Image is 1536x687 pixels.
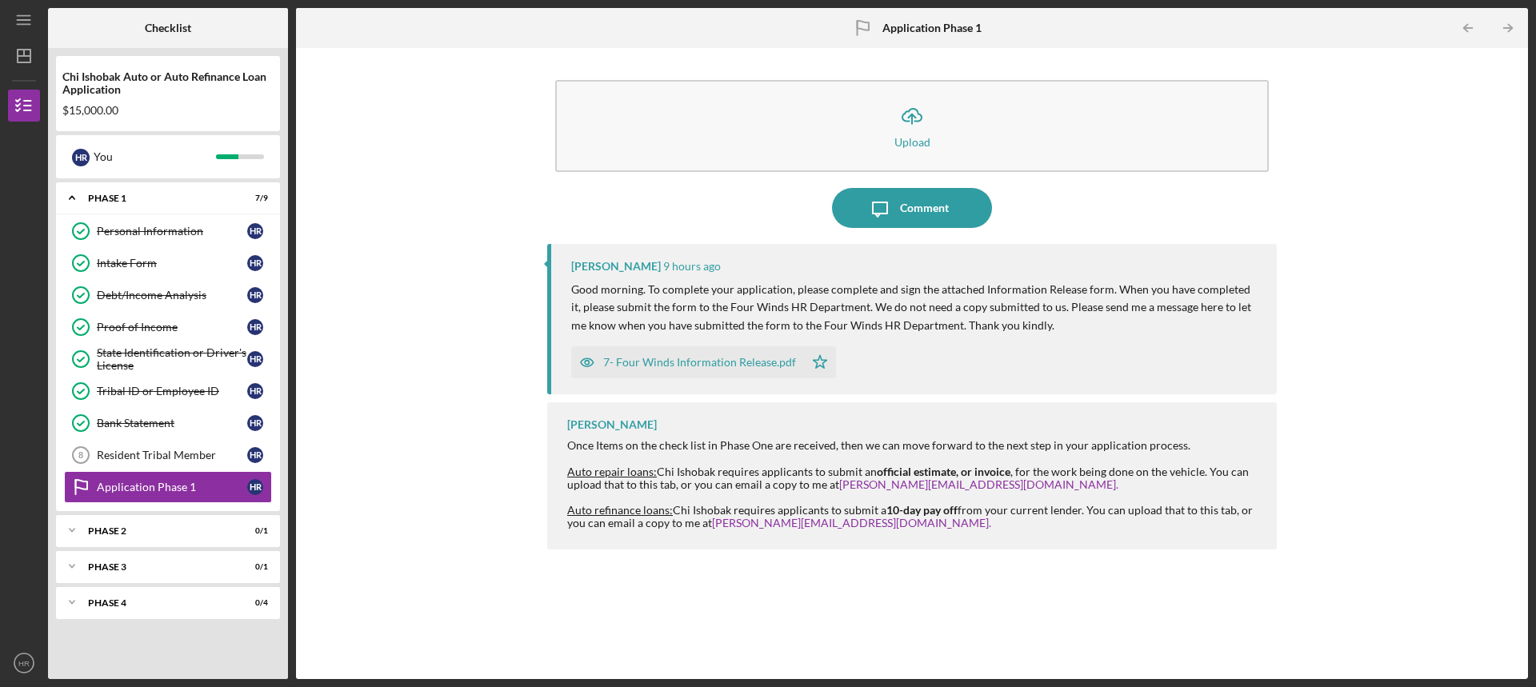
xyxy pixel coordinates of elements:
div: Chi Ishobak requires applicants to submit a from your current lender. You can upload that to this... [567,504,1261,529]
div: H R [247,447,263,463]
div: H R [72,149,90,166]
div: H R [247,351,263,367]
div: Chi Ishobak requires applicants to submit an , for the work being done on the vehicle. You can up... [567,465,1261,491]
a: [PERSON_NAME][EMAIL_ADDRESS][DOMAIN_NAME] [712,516,989,529]
strong: official estimate, or invoice [877,465,1010,478]
div: You [94,143,216,170]
div: H R [247,415,263,431]
div: Upload [894,136,930,148]
div: State Identification or Driver's License [97,346,247,372]
div: Bank Statement [97,417,247,429]
a: Intake FormHR [64,247,272,279]
div: 0 / 1 [239,526,268,536]
a: Proof of IncomeHR [64,311,272,343]
button: Upload [555,80,1269,172]
div: H R [247,319,263,335]
div: H R [247,287,263,303]
b: Application Phase 1 [882,22,982,34]
a: 8Resident Tribal MemberHR [64,439,272,471]
div: Chi Ishobak Auto or Auto Refinance Loan Application [62,70,274,96]
div: Phase 3 [88,562,228,572]
div: Phase 4 [88,598,228,608]
span: Auto refinance loans: [567,503,673,517]
a: . [989,516,991,529]
time: 2025-10-14 13:09 [663,260,721,273]
div: Comment [900,188,949,228]
div: H R [247,223,263,239]
div: Intake Form [97,257,247,270]
div: 7- Four Winds Information Release.pdf [603,356,796,369]
button: Comment [832,188,992,228]
a: Personal InformationHR [64,215,272,247]
p: Good morning. To complete your application, please complete and sign the attached Information Rel... [571,281,1261,334]
a: Tribal ID or Employee IDHR [64,375,272,407]
div: Resident Tribal Member [97,449,247,461]
a: Debt/Income AnalysisHR [64,279,272,311]
a: Bank StatementHR [64,407,272,439]
div: Phase 1 [88,194,228,203]
a: . [1116,477,1118,491]
tspan: 8 [78,450,83,460]
button: HR [8,647,40,679]
div: H R [247,479,263,495]
a: Application Phase 1HR [64,471,272,503]
div: 7 / 9 [239,194,268,203]
div: [PERSON_NAME] [567,418,657,431]
div: Tribal ID or Employee ID [97,385,247,397]
div: 0 / 4 [239,598,268,608]
b: Checklist [145,22,191,34]
div: Phase 2 [88,526,228,536]
div: Personal Information [97,225,247,238]
div: H R [247,383,263,399]
div: [PERSON_NAME] [571,260,661,273]
div: 0 / 1 [239,562,268,572]
div: $15,000.00 [62,104,274,117]
div: Debt/Income Analysis [97,289,247,302]
div: H R [247,255,263,271]
span: Auto repair loans: [567,465,657,478]
a: [PERSON_NAME][EMAIL_ADDRESS][DOMAIN_NAME] [839,477,1116,491]
strong: 10-day pay off [886,503,958,517]
a: State Identification or Driver's LicenseHR [64,343,272,375]
div: Application Phase 1 [97,481,247,493]
button: 7- Four Winds Information Release.pdf [571,346,836,378]
text: HR [18,659,30,668]
div: Proof of Income [97,321,247,334]
div: Once Items on the check list in Phase One are received, then we can move forward to the next step... [567,439,1261,452]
